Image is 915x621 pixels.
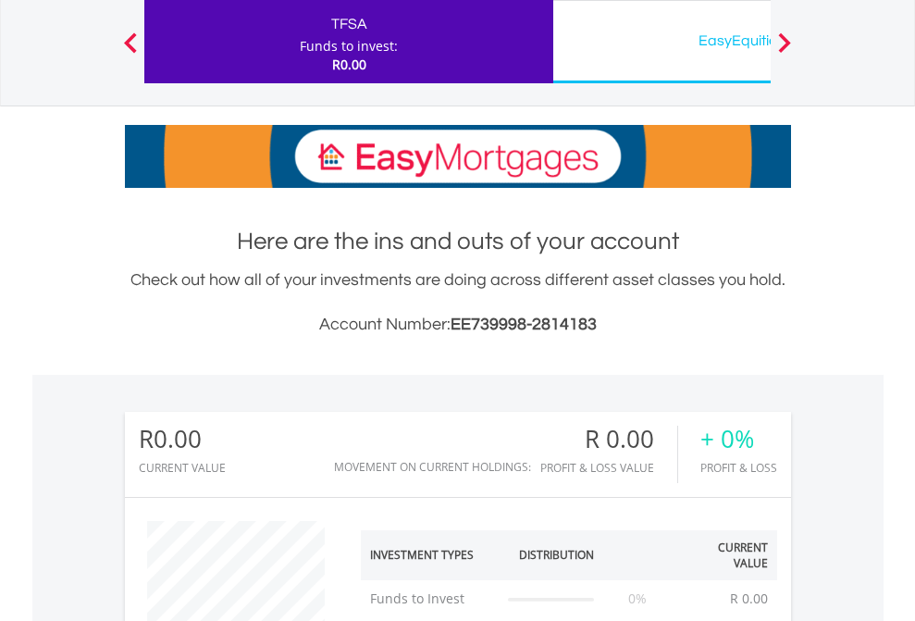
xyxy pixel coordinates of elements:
div: R 0.00 [540,426,677,453]
h1: Here are the ins and outs of your account [125,225,791,258]
td: Funds to Invest [361,580,500,617]
div: CURRENT VALUE [139,462,226,474]
th: Investment Types [361,530,500,580]
div: Check out how all of your investments are doing across different asset classes you hold. [125,267,791,338]
td: 0% [603,580,673,617]
button: Previous [112,42,149,60]
td: R 0.00 [721,580,777,617]
h3: Account Number: [125,312,791,338]
img: EasyMortage Promotion Banner [125,125,791,188]
div: + 0% [700,426,777,453]
div: Movement on Current Holdings: [334,461,531,473]
span: R0.00 [332,56,366,73]
div: Profit & Loss [700,462,777,474]
div: R0.00 [139,426,226,453]
div: Funds to invest: [300,37,398,56]
div: TFSA [155,11,542,37]
div: Profit & Loss Value [540,462,677,474]
span: EE739998-2814183 [451,316,597,333]
button: Next [766,42,803,60]
th: Current Value [673,530,777,580]
div: Distribution [519,547,594,563]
